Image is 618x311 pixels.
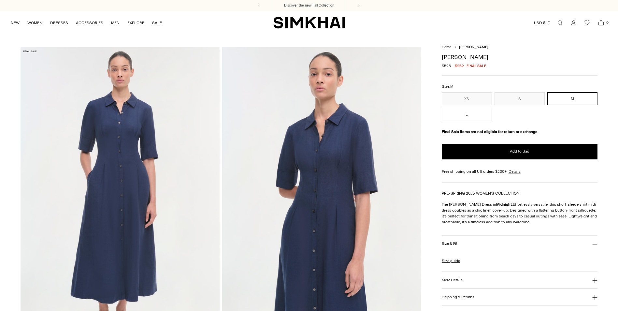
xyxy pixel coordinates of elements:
[111,16,120,30] a: MEN
[442,295,474,299] h3: Shipping & Returns
[284,3,334,8] a: Discover the new Fall Collection
[604,20,610,25] span: 0
[442,272,598,289] button: More Details
[442,278,462,282] h3: More Details
[459,45,488,49] span: [PERSON_NAME]
[442,258,460,264] a: Size guide
[442,201,598,225] p: The [PERSON_NAME] Dress in Effortlessly versatile, this short-sleeve shirt midi dress doubles as ...
[442,92,492,105] button: XS
[442,169,598,174] div: Free shipping on all US orders $200+
[553,16,567,29] a: Open search modal
[442,54,598,60] h1: [PERSON_NAME]
[442,63,451,69] s: $525
[442,191,520,196] a: PRE-SPRING 2025 WOMEN'S COLLECTION
[442,144,598,159] button: Add to Bag
[595,16,608,29] a: Open cart modal
[534,16,551,30] button: USD $
[27,16,42,30] a: WOMEN
[442,236,598,252] button: Size & Fit
[273,16,345,29] a: SIMKHAI
[450,84,453,89] span: M
[509,169,521,174] a: Details
[127,16,144,30] a: EXPLORE
[50,16,68,30] a: DRESSES
[455,63,464,69] span: $262
[510,149,529,154] span: Add to Bag
[442,242,457,246] h3: Size & Fit
[496,202,513,207] strong: Midnight.
[442,289,598,305] button: Shipping & Returns
[581,16,594,29] a: Wishlist
[495,92,545,105] button: S
[152,16,162,30] a: SALE
[455,45,456,50] div: /
[567,16,580,29] a: Go to the account page
[442,129,539,134] strong: Final Sale items are not eligible for return or exchange.
[76,16,103,30] a: ACCESSORIES
[547,92,597,105] button: M
[442,83,453,90] label: Size:
[442,45,598,50] nav: breadcrumbs
[11,16,20,30] a: NEW
[442,45,451,49] a: Home
[442,108,492,121] button: L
